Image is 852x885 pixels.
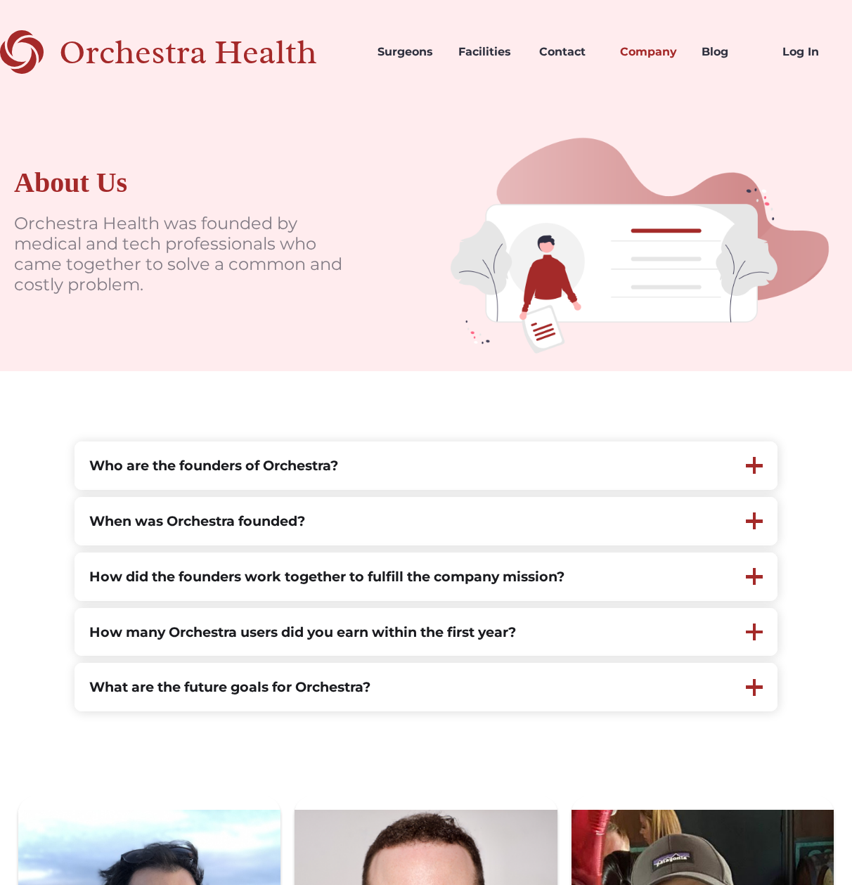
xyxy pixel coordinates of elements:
div: About Us [14,166,127,200]
strong: What are the future goals for Orchestra? [89,678,370,695]
p: Orchestra Health was founded by medical and tech professionals who came together to solve a commo... [14,214,356,295]
strong: When was Orchestra founded? [89,512,305,529]
a: Log In [771,28,852,76]
a: Surgeons [366,28,447,76]
a: Company [609,28,690,76]
a: Blog [690,28,771,76]
a: Facilities [447,28,528,76]
a: Contact [528,28,609,76]
img: doctors [426,104,852,371]
strong: How did the founders work together to fulfill the company mission? [89,568,564,585]
strong: How many Orchestra users did you earn within the first year? [89,624,516,640]
strong: Who are the founders of Orchestra? [89,457,338,474]
div: Orchestra Health [59,38,366,67]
